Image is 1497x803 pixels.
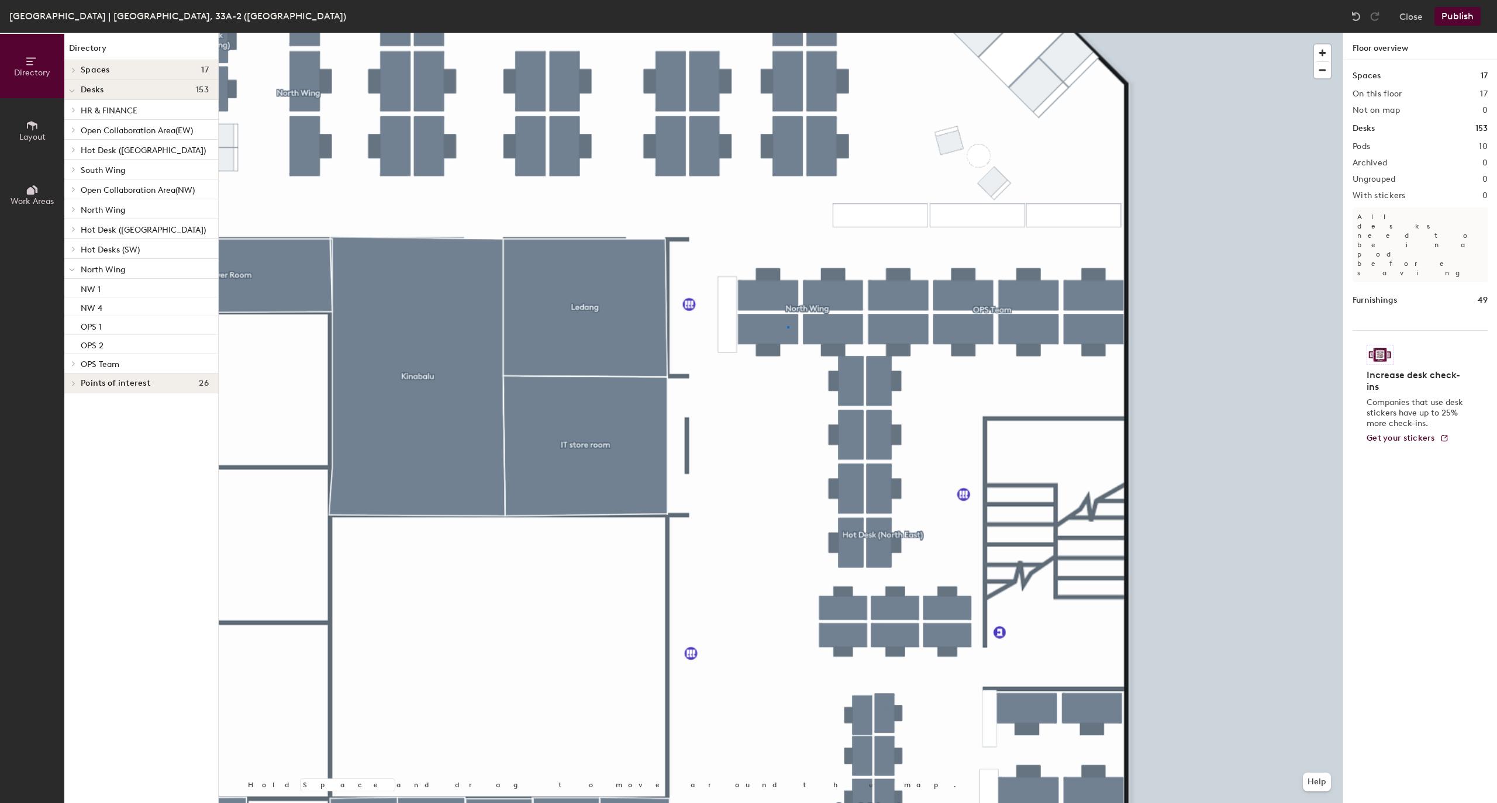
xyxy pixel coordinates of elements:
h2: 17 [1480,89,1488,99]
span: 17 [201,65,209,75]
a: Get your stickers [1367,434,1449,444]
h2: Not on map [1353,106,1400,115]
p: Companies that use desk stickers have up to 25% more check-ins. [1367,397,1467,429]
span: Open Collaboration Area(NW) [81,185,195,195]
h1: Floor overview [1343,33,1497,60]
p: All desks need to be in a pod before saving [1353,207,1488,282]
button: Help [1303,773,1331,791]
span: Desks [81,85,104,95]
h2: 0 [1482,158,1488,168]
p: NW 1 [81,281,101,295]
h2: Archived [1353,158,1387,168]
h1: 17 [1481,70,1488,82]
h2: With stickers [1353,191,1406,200]
h2: On this floor [1353,89,1402,99]
h2: 10 [1479,142,1488,151]
button: Publish [1434,7,1481,26]
p: OPS 1 [81,319,102,332]
span: Points of interest [81,379,150,388]
span: Get your stickers [1367,433,1435,443]
h1: Spaces [1353,70,1381,82]
span: Layout [19,132,46,142]
button: Close [1399,7,1423,26]
span: HR & FINANCE [81,106,137,116]
span: OPS Team [81,359,119,369]
span: Work Areas [11,196,54,206]
span: Hot Desk ([GEOGRAPHIC_DATA]) [81,146,206,155]
span: South Wing [81,165,125,175]
h1: Directory [64,42,218,60]
div: [GEOGRAPHIC_DATA] | [GEOGRAPHIC_DATA], 33A-2 ([GEOGRAPHIC_DATA]) [9,9,346,23]
span: Directory [14,68,50,78]
img: Undo [1350,11,1362,22]
h4: Increase desk check-ins [1367,369,1467,393]
span: Spaces [81,65,110,75]
h1: Desks [1353,122,1375,135]
h2: 0 [1482,106,1488,115]
span: Hot Desk ([GEOGRAPHIC_DATA]) [81,225,206,235]
span: Open Collaboration Area(EW) [81,126,193,136]
span: 26 [199,379,209,388]
h1: 49 [1478,294,1488,307]
h2: Pods [1353,142,1370,151]
span: North Wing [81,265,125,275]
h1: Furnishings [1353,294,1397,307]
h2: 0 [1482,191,1488,200]
h1: 153 [1475,122,1488,135]
p: OPS 2 [81,337,104,351]
p: NW 4 [81,300,102,313]
span: Hot Desks (SW) [81,245,140,255]
span: 153 [196,85,209,95]
h2: 0 [1482,175,1488,184]
span: North Wing [81,205,125,215]
img: Sticker logo [1367,345,1393,365]
img: Redo [1369,11,1381,22]
h2: Ungrouped [1353,175,1396,184]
